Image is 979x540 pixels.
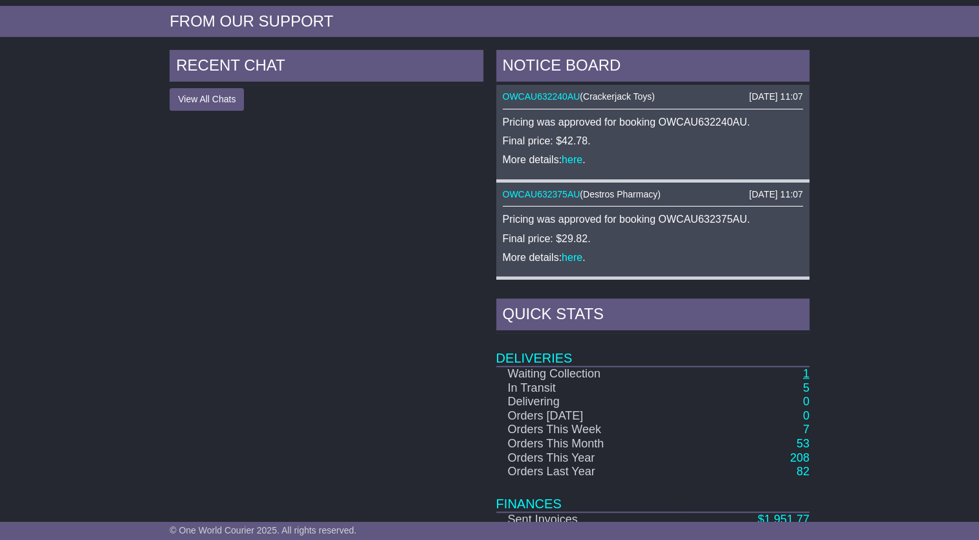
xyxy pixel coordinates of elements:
[749,91,803,102] div: [DATE] 11:07
[764,513,809,526] span: 1,951.77
[170,50,483,85] div: RECENT CHAT
[503,91,803,102] div: ( )
[583,91,652,102] span: Crackerjack Toys
[496,395,687,409] td: Delivering
[496,298,809,333] div: Quick Stats
[496,381,687,396] td: In Transit
[503,251,803,264] p: More details: .
[503,153,803,166] p: More details: .
[797,465,809,478] a: 82
[496,451,687,466] td: Orders This Year
[803,367,809,380] a: 1
[496,479,809,512] td: Finances
[496,333,809,366] td: Deliveries
[803,423,809,436] a: 7
[496,437,687,451] td: Orders This Month
[503,232,803,245] p: Final price: $29.82.
[562,154,582,165] a: here
[749,189,803,200] div: [DATE] 11:07
[496,409,687,423] td: Orders [DATE]
[758,513,809,526] a: $1,951.77
[503,189,803,200] div: ( )
[797,437,809,450] a: 53
[496,366,687,381] td: Waiting Collection
[503,91,580,102] a: OWCAU632240AU
[790,451,809,464] a: 208
[503,189,580,199] a: OWCAU632375AU
[803,381,809,394] a: 5
[503,213,803,225] p: Pricing was approved for booking OWCAU632375AU.
[496,512,687,527] td: Sent Invoices
[170,88,244,111] button: View All Chats
[496,465,687,479] td: Orders Last Year
[562,252,582,263] a: here
[496,50,809,85] div: NOTICE BOARD
[170,12,809,31] div: FROM OUR SUPPORT
[503,116,803,128] p: Pricing was approved for booking OWCAU632240AU.
[170,525,357,535] span: © One World Courier 2025. All rights reserved.
[583,189,657,199] span: Destros Pharmacy
[803,409,809,422] a: 0
[803,395,809,408] a: 0
[503,135,803,147] p: Final price: $42.78.
[496,423,687,437] td: Orders This Week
